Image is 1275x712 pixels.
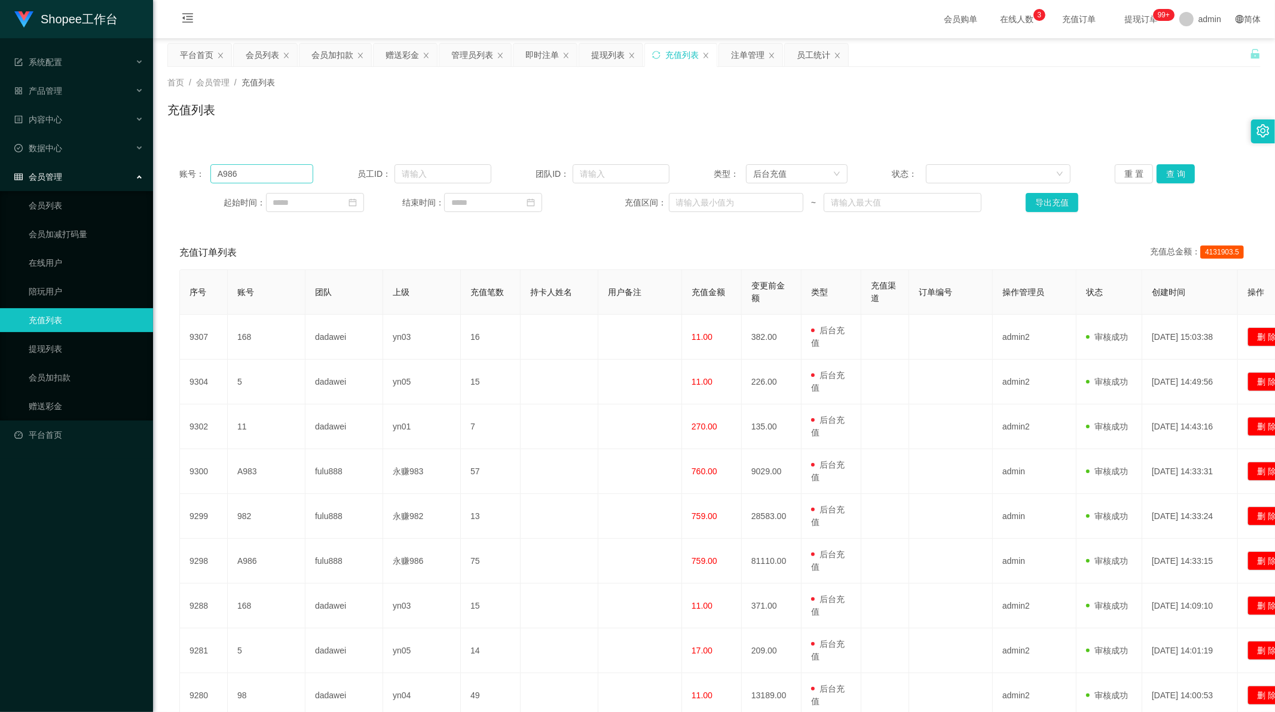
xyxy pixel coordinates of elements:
[14,86,62,96] span: 产品管理
[993,404,1077,449] td: admin2
[14,423,143,447] a: 图标: dashboard平台首页
[305,404,383,449] td: dadawei
[228,360,305,404] td: 5
[714,168,745,180] span: 类型：
[1150,245,1249,260] div: 充值总金额：
[1142,584,1238,628] td: [DATE] 14:09:10
[228,315,305,360] td: 168
[1142,494,1238,539] td: [DATE] 14:33:24
[1086,556,1128,566] span: 审核成功
[527,198,535,207] i: 图标: calendar
[993,584,1077,628] td: admin2
[383,360,461,404] td: yn05
[993,449,1077,494] td: admin
[237,287,254,297] span: 账号
[811,684,845,706] span: 后台充值
[811,370,845,392] span: 后台充值
[652,51,661,59] i: 图标: sync
[625,197,668,209] span: 充值区间：
[811,639,845,661] span: 后台充值
[210,164,313,183] input: 请输入
[383,404,461,449] td: yn01
[14,87,23,95] i: 图标: appstore-o
[1142,360,1238,404] td: [DATE] 14:49:56
[692,467,717,476] span: 760.00
[742,449,802,494] td: 9029.00
[180,404,228,449] td: 9302
[461,449,521,494] td: 57
[228,449,305,494] td: A983
[1142,628,1238,673] td: [DATE] 14:01:19
[1086,467,1128,476] span: 审核成功
[305,628,383,673] td: dadawei
[14,14,118,23] a: Shopee工作台
[14,115,62,124] span: 内容中心
[461,360,521,404] td: 15
[305,360,383,404] td: dadawei
[1056,170,1063,179] i: 图标: down
[224,197,266,209] span: 起始时间：
[228,494,305,539] td: 982
[834,52,841,59] i: 图标: close
[357,52,364,59] i: 图标: close
[14,144,23,152] i: 图标: check-circle-o
[461,494,521,539] td: 13
[167,1,208,39] i: 图标: menu-fold
[1236,15,1244,23] i: 图标: global
[180,628,228,673] td: 9281
[1086,287,1103,297] span: 状态
[180,494,228,539] td: 9299
[628,52,635,59] i: 图标: close
[29,366,143,389] a: 会员加扣款
[811,550,845,572] span: 后台充值
[608,287,641,297] span: 用户备注
[386,44,419,66] div: 赠送彩金
[179,245,237,260] span: 充值订单列表
[305,449,383,494] td: fulu888
[167,78,184,87] span: 首页
[1157,164,1195,183] button: 查 询
[742,539,802,584] td: 81110.00
[29,394,143,418] a: 赠送彩金
[29,337,143,361] a: 提现列表
[217,52,224,59] i: 图标: close
[993,360,1077,404] td: admin2
[14,172,62,182] span: 会员管理
[665,44,699,66] div: 充值列表
[29,194,143,217] a: 会员列表
[1002,287,1044,297] span: 操作管理员
[470,287,504,297] span: 充值笔数
[993,539,1077,584] td: admin
[402,197,444,209] span: 结束时间：
[753,165,787,183] div: 后台充值
[811,460,845,482] span: 后台充值
[383,494,461,539] td: 永赚982
[461,539,521,584] td: 75
[14,143,62,153] span: 数据中心
[742,584,802,628] td: 371.00
[383,539,461,584] td: 永赚986
[811,326,845,348] span: 后台充值
[29,251,143,275] a: 在线用户
[562,52,570,59] i: 图标: close
[461,315,521,360] td: 16
[1256,124,1270,137] i: 图标: setting
[1086,332,1128,342] span: 审核成功
[357,168,395,180] span: 员工ID：
[1086,422,1128,431] span: 审核成功
[1034,9,1045,21] sup: 3
[241,78,275,87] span: 充值列表
[692,377,713,386] span: 11.00
[768,52,775,59] i: 图标: close
[994,15,1039,23] span: 在线人数
[1250,48,1261,59] i: 图标: unlock
[731,44,765,66] div: 注单管理
[1056,15,1102,23] span: 充值订单
[1086,690,1128,700] span: 审核成功
[692,690,713,700] span: 11.00
[742,315,802,360] td: 382.00
[348,198,357,207] i: 图标: calendar
[180,449,228,494] td: 9300
[1142,315,1238,360] td: [DATE] 15:03:38
[461,404,521,449] td: 7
